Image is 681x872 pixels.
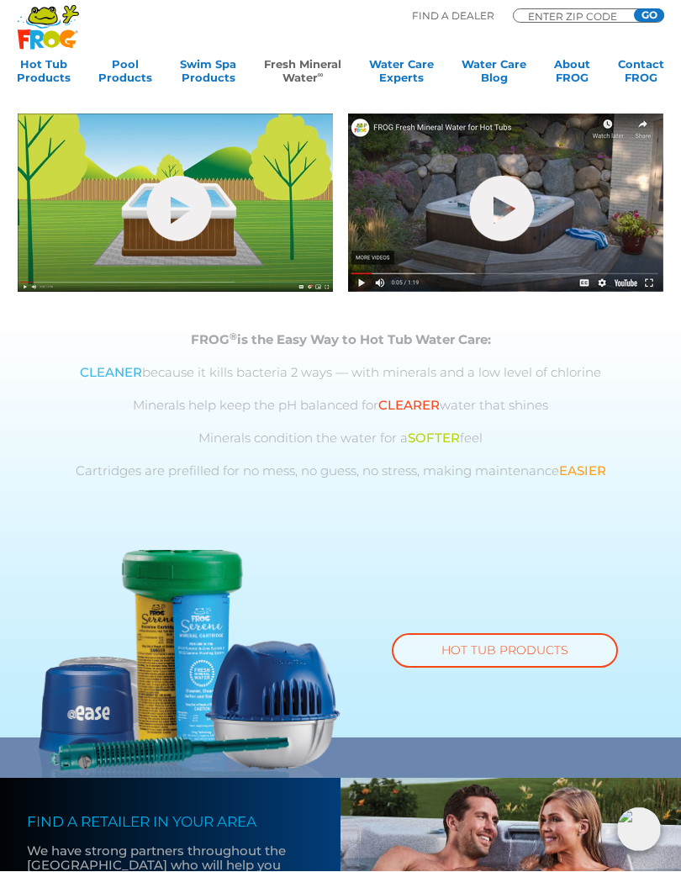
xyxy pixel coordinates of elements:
img: openIcon [617,808,661,852]
a: AboutFROG [554,58,590,92]
a: Water CareBlog [462,58,526,92]
a: Swim SpaProducts [180,58,236,92]
strong: FROG is the Easy Way to Hot Tub Water Care: [191,332,491,348]
a: Water CareExperts [369,58,434,92]
img: fmw-hot-tub-product-v2 [39,551,340,779]
sup: ® [230,331,237,343]
p: Cartridges are prefilled for no mess, no guess, no stress, making maintenance [39,464,642,478]
img: fmw-hot-tub-cover-2 [348,114,663,293]
p: Minerals condition the water for a feel [39,431,642,446]
a: HOT TUB PRODUCTS [392,634,618,669]
p: Find A Dealer [412,9,494,24]
p: Minerals help keep the pH balanced for water that shines [39,399,642,413]
input: GO [634,9,664,23]
span: CLEARER [378,398,440,414]
input: Zip Code Form [526,13,627,21]
sup: ∞ [318,71,324,80]
a: Hot TubProducts [17,58,71,92]
span: EASIER [559,463,606,479]
p: because it kills bacteria 2 ways — with minerals and a low level of chlorine [39,366,642,380]
img: fmw-hot-tub-cover-1 [18,114,333,293]
span: SOFTER [408,431,460,447]
a: PoolProducts [98,58,152,92]
a: ContactFROG [618,58,664,92]
a: Fresh MineralWater∞ [264,58,341,92]
h4: FIND A RETAILER IN YOUR AREA [27,814,287,831]
span: CLEANER [80,365,142,381]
